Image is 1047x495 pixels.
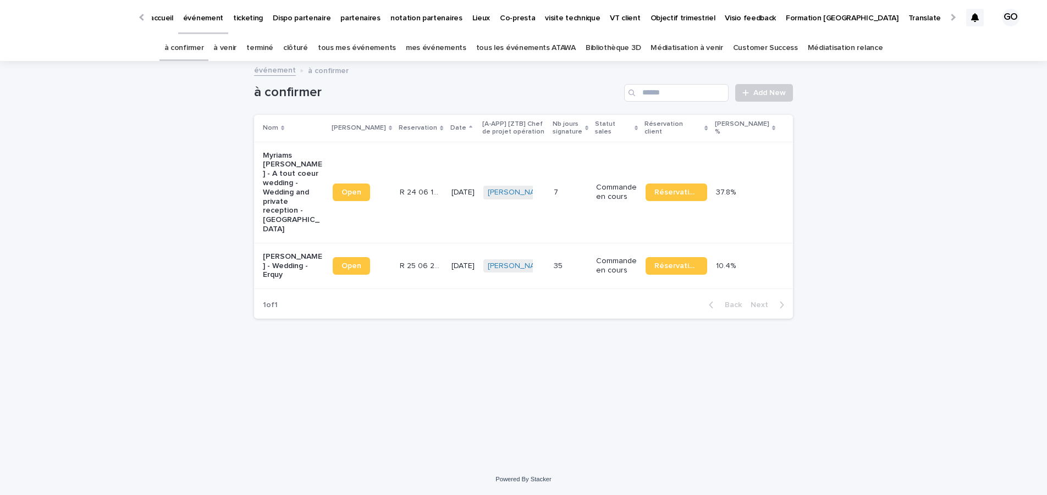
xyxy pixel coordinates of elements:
[733,35,798,61] a: Customer Success
[746,300,793,310] button: Next
[333,183,370,201] a: Open
[651,35,723,61] a: Médiatisation à venir
[654,262,698,270] span: Réservation
[1002,9,1020,26] div: GO
[400,186,444,197] p: R 24 06 1614
[341,262,361,270] span: Open
[646,183,707,201] a: Réservation
[644,118,702,138] p: Réservation client
[399,122,437,134] p: Reservation
[495,476,551,482] a: Powered By Stacker
[718,301,742,309] span: Back
[332,122,386,134] p: [PERSON_NAME]
[450,122,466,134] p: Date
[488,262,548,271] a: [PERSON_NAME]
[254,142,793,243] tr: Myriams [PERSON_NAME] - A tout coeur wedding - Wedding and private reception - [GEOGRAPHIC_DATA]O...
[553,118,582,138] p: Nb jours signature
[808,35,883,61] a: Médiatisation relance
[735,84,793,102] a: Add New
[254,243,793,288] tr: [PERSON_NAME] - Wedding - ErquyOpenR 25 06 2349R 25 06 2349 [DATE][PERSON_NAME] 3535 Commande en ...
[341,188,361,196] span: Open
[700,300,746,310] button: Back
[254,85,620,101] h1: à confirmer
[488,188,548,197] a: [PERSON_NAME]
[596,257,637,275] p: Commande en cours
[451,262,475,271] p: [DATE]
[263,252,324,280] p: [PERSON_NAME] - Wedding - Erquy
[308,64,349,76] p: à confirmer
[716,186,738,197] p: 37.8%
[751,301,775,309] span: Next
[646,257,707,275] a: Réservation
[400,259,444,271] p: R 25 06 2349
[22,7,129,29] img: Ls34BcGeRexTGTNfXpUC
[254,292,286,319] p: 1 of 1
[213,35,236,61] a: à venir
[554,259,565,271] p: 35
[263,151,324,234] p: Myriams [PERSON_NAME] - A tout coeur wedding - Wedding and private reception - [GEOGRAPHIC_DATA]
[283,35,308,61] a: clôturé
[482,118,546,138] p: [A-APP] [ZTB] Chef de projet opération
[596,183,637,202] p: Commande en cours
[451,188,475,197] p: [DATE]
[476,35,576,61] a: tous les événements ATAWA
[318,35,396,61] a: tous mes événements
[654,188,698,196] span: Réservation
[595,118,632,138] p: Statut sales
[164,35,204,61] a: à confirmer
[753,89,786,97] span: Add New
[333,257,370,275] a: Open
[715,118,769,138] p: [PERSON_NAME] %
[254,63,296,76] a: événement
[554,186,560,197] p: 7
[406,35,466,61] a: mes événements
[263,122,278,134] p: Nom
[624,84,729,102] input: Search
[246,35,273,61] a: terminé
[586,35,641,61] a: Bibliothèque 3D
[716,259,738,271] p: 10.4%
